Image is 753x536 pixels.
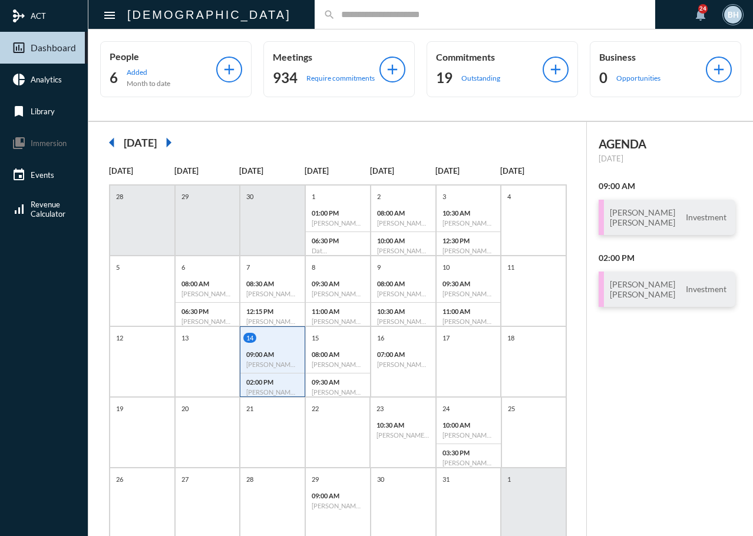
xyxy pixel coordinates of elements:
[312,290,364,297] h6: [PERSON_NAME] - Investment
[113,191,126,201] p: 28
[312,350,364,358] p: 08:00 AM
[440,403,453,413] p: 24
[12,9,26,23] mat-icon: mediation
[243,191,256,201] p: 30
[12,104,26,118] mat-icon: bookmark
[377,219,430,227] h6: [PERSON_NAME] - Review
[436,68,453,87] h2: 19
[312,219,364,227] h6: [PERSON_NAME] - [PERSON_NAME] - Review
[374,191,384,201] p: 2
[442,421,495,429] p: 10:00 AM
[309,191,318,201] p: 1
[246,307,299,315] p: 12:15 PM
[442,280,495,287] p: 09:30 AM
[179,262,188,272] p: 6
[181,317,234,325] h6: [PERSON_NAME] - [PERSON_NAME] - Retirement Income
[442,317,495,325] h6: [PERSON_NAME] - Investment
[181,280,234,287] p: 08:00 AM
[312,247,364,254] h6: Dat [PERSON_NAME] - Review
[103,8,117,22] mat-icon: Side nav toggle icon
[599,68,607,87] h2: 0
[31,75,62,84] span: Analytics
[100,131,124,154] mat-icon: arrow_left
[113,403,126,413] p: 19
[31,200,65,219] span: Revenue Calculator
[377,360,430,368] h6: [PERSON_NAME] - [PERSON_NAME] - Investment
[711,61,727,78] mat-icon: add
[246,388,299,396] h6: [PERSON_NAME] - [PERSON_NAME] - Investment
[442,209,495,217] p: 10:30 AM
[377,280,430,287] p: 08:00 AM
[616,74,660,82] p: Opportunities
[504,262,517,272] p: 11
[12,168,26,182] mat-icon: event
[599,181,735,191] h2: 09:00 AM
[442,307,495,315] p: 11:00 AM
[239,166,305,176] p: [DATE]
[109,166,174,176] p: [DATE]
[246,378,299,386] p: 02:00 PM
[376,431,430,439] h6: [PERSON_NAME] ([PERSON_NAME]) - Review
[174,166,240,176] p: [DATE]
[179,474,191,484] p: 27
[246,360,299,368] h6: [PERSON_NAME] - [PERSON_NAME] - Investment
[243,262,253,272] p: 7
[31,11,46,21] span: ACT
[309,333,322,343] p: 15
[12,41,26,55] mat-icon: insert_chart_outlined
[312,388,364,396] h6: [PERSON_NAME] - Investment
[309,403,322,413] p: 22
[31,107,55,116] span: Library
[374,403,387,413] p: 23
[693,8,708,22] mat-icon: notifications
[440,333,453,343] p: 17
[181,307,234,315] p: 06:30 PM
[683,212,729,223] span: Investment
[547,61,564,78] mat-icon: add
[221,61,237,78] mat-icon: add
[306,74,375,82] p: Require commitments
[599,137,735,151] h2: AGENDA
[440,262,453,272] p: 10
[305,166,370,176] p: [DATE]
[442,431,495,439] h6: [PERSON_NAME] - Review
[374,262,384,272] p: 9
[31,170,54,180] span: Events
[312,209,364,217] p: 01:00 PM
[124,136,157,149] h2: [DATE]
[599,253,735,263] h2: 02:00 PM
[377,247,430,254] h6: [PERSON_NAME] - Investment
[31,138,67,148] span: Immersion
[435,166,501,176] p: [DATE]
[243,474,256,484] p: 28
[377,317,430,325] h6: [PERSON_NAME] - Review
[246,290,299,297] h6: [PERSON_NAME] "[PERSON_NAME]" [PERSON_NAME], Jr. - Review
[12,72,26,87] mat-icon: pie_chart
[370,166,435,176] p: [DATE]
[181,290,234,297] h6: [PERSON_NAME] - Review
[12,202,26,216] mat-icon: signal_cellular_alt
[440,474,453,484] p: 31
[442,449,495,456] p: 03:30 PM
[110,68,118,87] h2: 6
[309,474,322,484] p: 29
[98,3,121,27] button: Toggle sidenav
[377,237,430,244] p: 10:00 AM
[312,317,364,325] h6: [PERSON_NAME] "[PERSON_NAME]" [PERSON_NAME] - Review
[243,403,256,413] p: 21
[273,51,379,62] p: Meetings
[110,51,216,62] p: People
[505,403,518,413] p: 25
[377,290,430,297] h6: [PERSON_NAME] - Review
[377,307,430,315] p: 10:30 AM
[312,237,364,244] p: 06:30 PM
[440,191,449,201] p: 3
[323,9,335,21] mat-icon: search
[724,6,742,24] div: BH
[127,68,170,77] p: Added
[312,360,364,368] h6: [PERSON_NAME] (& [PERSON_NAME]) - [PERSON_NAME] (& [PERSON_NAME]) - The Philosophy
[377,350,430,358] p: 07:00 AM
[442,237,495,244] p: 12:30 PM
[312,307,364,315] p: 11:00 AM
[113,474,126,484] p: 26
